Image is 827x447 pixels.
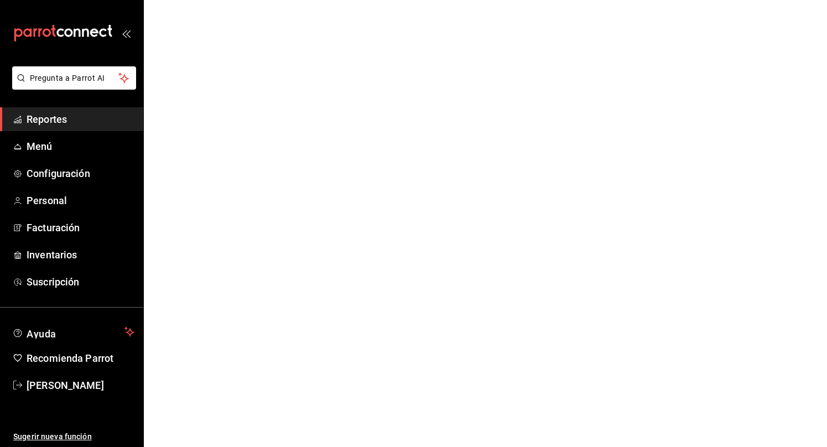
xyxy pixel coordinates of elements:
span: Inventarios [27,247,134,262]
span: Configuración [27,166,134,181]
span: Sugerir nueva función [13,431,134,443]
span: Suscripción [27,274,134,289]
span: [PERSON_NAME] [27,378,134,393]
span: Reportes [27,112,134,127]
span: Ayuda [27,325,120,339]
span: Menú [27,139,134,154]
button: Pregunta a Parrot AI [12,66,136,90]
span: Personal [27,193,134,208]
a: Pregunta a Parrot AI [8,80,136,92]
span: Pregunta a Parrot AI [30,72,119,84]
button: open_drawer_menu [122,29,131,38]
span: Facturación [27,220,134,235]
span: Recomienda Parrot [27,351,134,366]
